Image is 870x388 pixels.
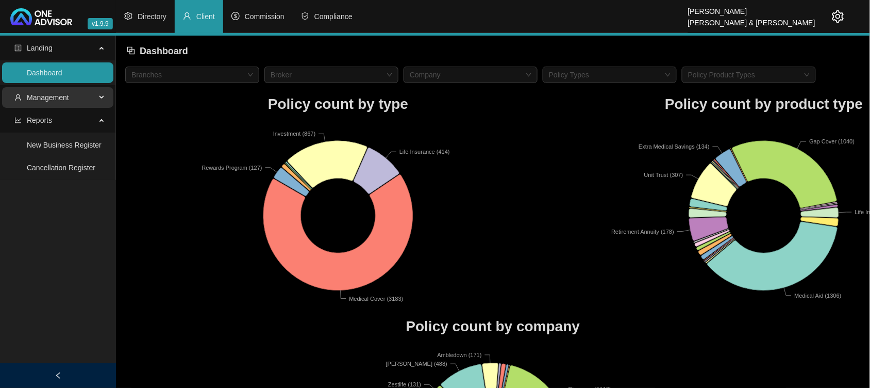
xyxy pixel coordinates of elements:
span: Compliance [314,12,353,21]
span: dollar [231,12,240,20]
text: Ambledown (171) [438,352,482,358]
span: user [183,12,191,20]
text: Medical Aid (1306) [795,292,842,298]
text: [PERSON_NAME] (488) [386,361,447,367]
div: [PERSON_NAME] & [PERSON_NAME] [688,14,815,25]
span: Client [196,12,215,21]
span: Commission [245,12,285,21]
span: Directory [138,12,166,21]
span: v1.9.9 [88,18,113,29]
span: setting [832,10,844,23]
text: Medical Cover (3183) [349,295,404,301]
span: safety [301,12,309,20]
span: block [126,46,136,55]
text: Retirement Annuity (178) [612,228,675,234]
span: line-chart [14,117,22,124]
span: profile [14,44,22,52]
h1: Policy count by type [125,93,551,116]
img: 2df55531c6924b55f21c4cf5d4484680-logo-light.svg [10,8,72,25]
span: setting [124,12,132,20]
text: Zestlife (131) [388,382,421,388]
span: Reports [27,116,52,124]
span: Dashboard [140,46,188,56]
text: Extra Medical Savings (134) [639,143,710,149]
text: Gap Cover (1040) [810,138,855,144]
text: Unit Trust (307) [644,172,683,178]
div: [PERSON_NAME] [688,3,815,14]
span: user [14,94,22,101]
span: Landing [27,44,53,52]
a: Dashboard [27,69,62,77]
text: Life Insurance (414) [399,149,450,155]
a: Cancellation Register [27,164,95,172]
text: Rewards Program (127) [202,164,262,170]
text: Investment (867) [273,131,316,137]
span: left [55,372,62,379]
h1: Policy count by company [125,315,861,338]
span: Management [27,93,69,102]
a: New Business Register [27,141,102,149]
